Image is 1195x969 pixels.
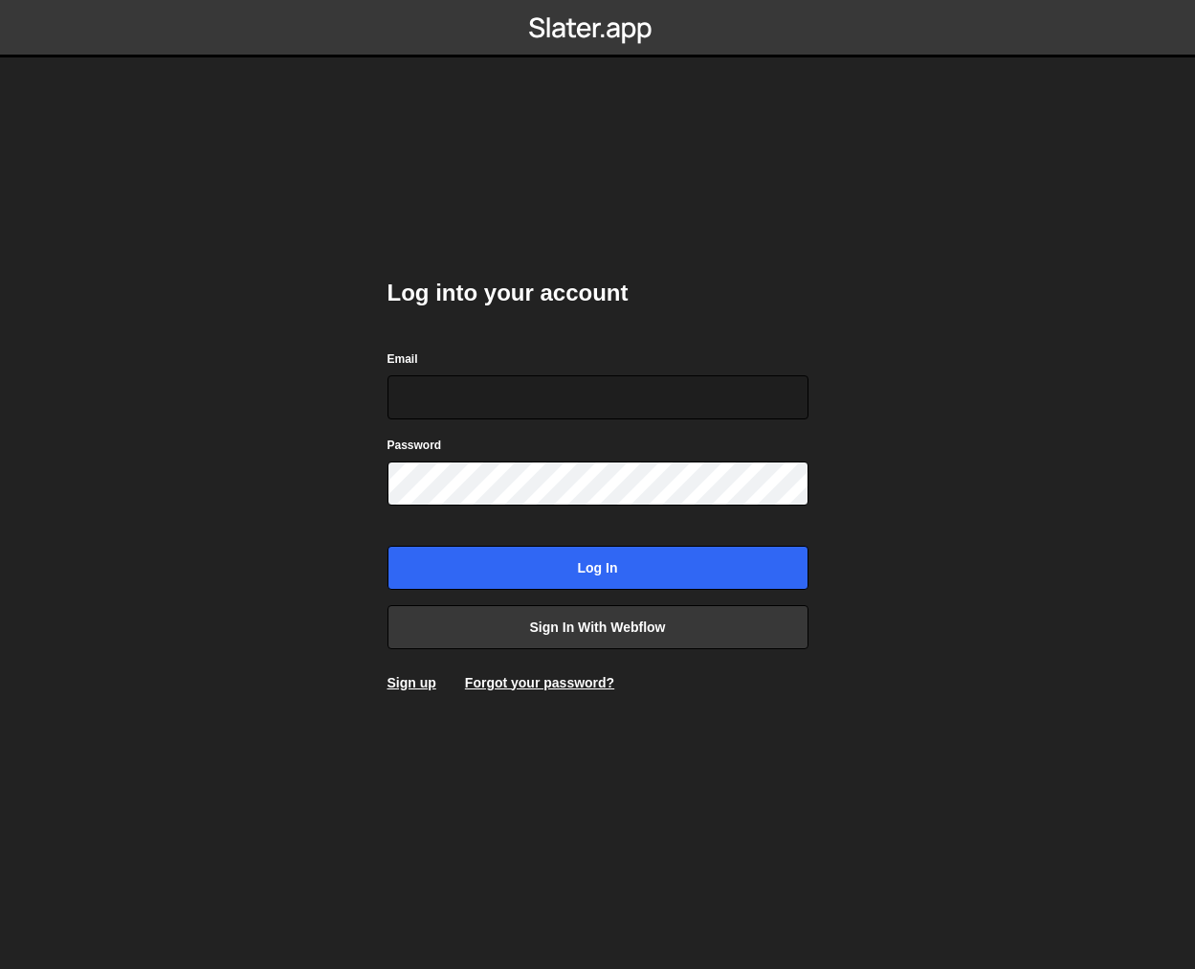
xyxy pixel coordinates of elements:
label: Password [387,436,442,455]
label: Email [387,349,418,369]
input: Log in [387,546,808,590]
h2: Log into your account [387,278,808,308]
a: Sign up [387,675,436,690]
a: Forgot your password? [465,675,614,690]
a: Sign in with Webflow [387,605,808,649]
